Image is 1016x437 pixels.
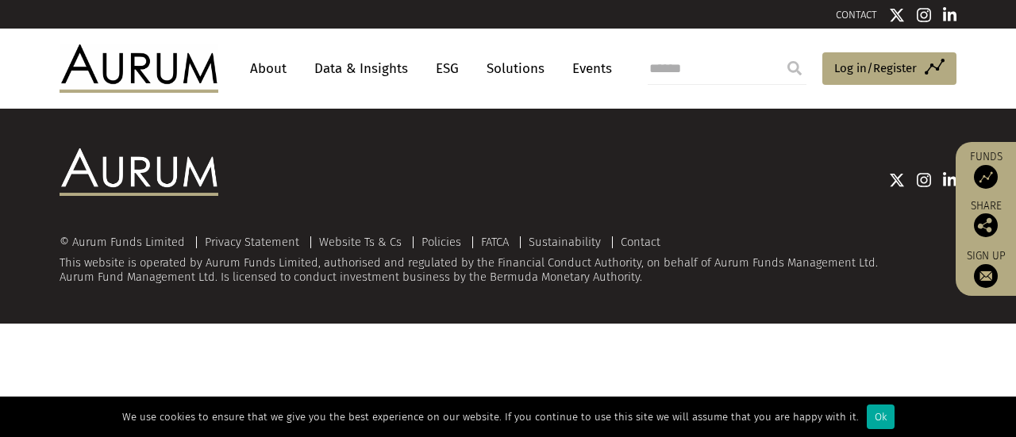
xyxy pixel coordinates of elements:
[964,249,1008,288] a: Sign up
[974,213,998,237] img: Share this post
[943,7,957,23] img: Linkedin icon
[428,54,467,83] a: ESG
[779,52,810,84] input: Submit
[917,172,931,188] img: Instagram icon
[479,54,552,83] a: Solutions
[60,236,956,284] div: This website is operated by Aurum Funds Limited, authorised and regulated by the Financial Conduc...
[836,9,877,21] a: CONTACT
[481,235,509,249] a: FATCA
[205,235,299,249] a: Privacy Statement
[974,264,998,288] img: Sign up to our newsletter
[889,172,905,188] img: Twitter icon
[529,235,601,249] a: Sustainability
[822,52,956,86] a: Log in/Register
[834,59,917,78] span: Log in/Register
[964,150,1008,189] a: Funds
[564,54,612,83] a: Events
[60,44,218,92] img: Aurum
[621,235,660,249] a: Contact
[306,54,416,83] a: Data & Insights
[242,54,294,83] a: About
[421,235,461,249] a: Policies
[917,7,931,23] img: Instagram icon
[319,235,402,249] a: Website Ts & Cs
[974,165,998,189] img: Access Funds
[60,236,193,248] div: © Aurum Funds Limited
[60,148,218,196] img: Aurum Logo
[964,201,1008,237] div: Share
[943,172,957,188] img: Linkedin icon
[889,7,905,23] img: Twitter icon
